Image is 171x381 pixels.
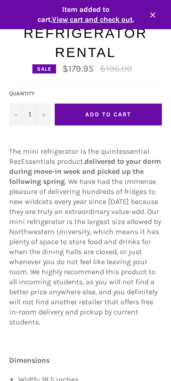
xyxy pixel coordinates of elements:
strong: delivered to your dorm during move-in week and picked up the following spring [9,157,161,186]
s: $196.00 [100,63,132,74]
button: Increase quantity [36,104,50,125]
button: Add to Cart [55,104,162,125]
button: Decrease quantity [9,104,23,125]
strong: Dimensions [9,356,50,365]
h1: Mini Refrigerator Rental [9,5,162,62]
span: The mini refrigerator is the quintessential RezEssentials product, [9,147,149,166]
span: . We have had the immense pleasure of delivering hundreds of fridges to new wildcats every year s... [9,177,161,326]
span: $179.95 [62,63,93,74]
span: View cart and check out [52,15,133,24]
div: Sale [32,64,56,73]
label: Quantity [9,90,50,98]
span: Add to Cart [85,111,131,118]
